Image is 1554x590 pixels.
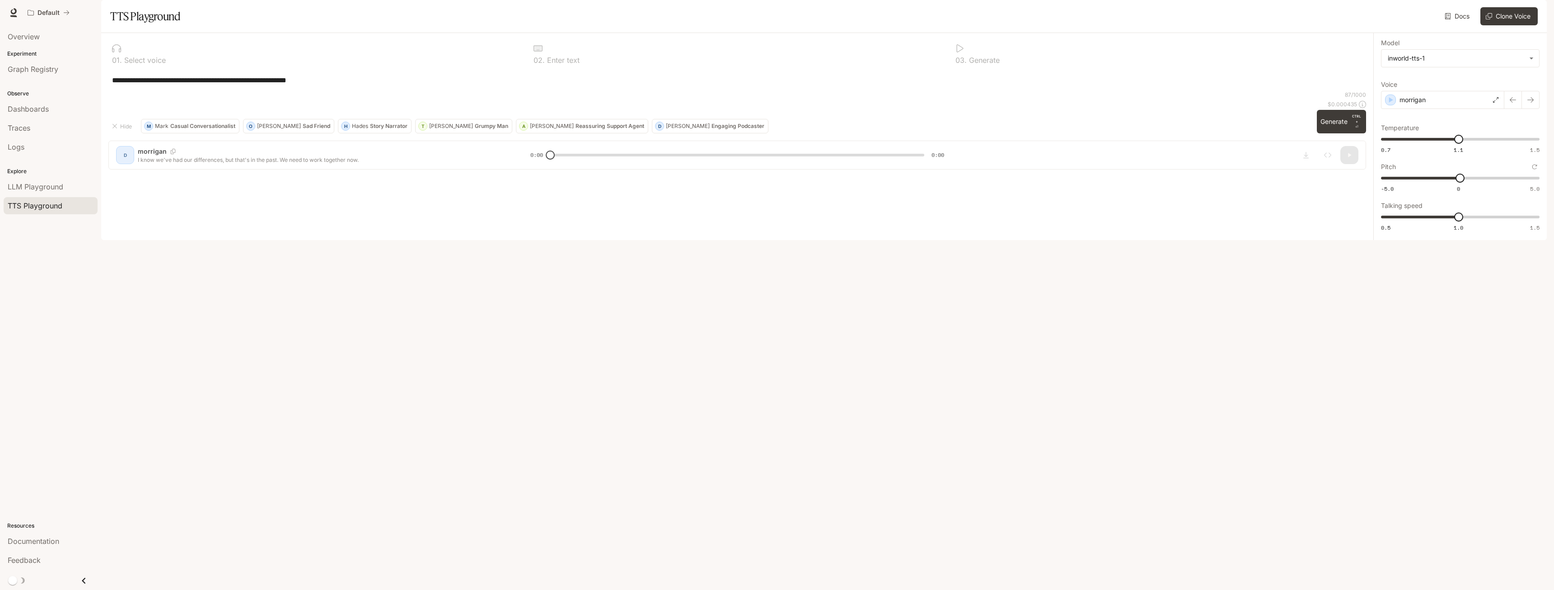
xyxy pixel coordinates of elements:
p: [PERSON_NAME] [257,123,301,129]
p: 87 / 1000 [1345,91,1366,99]
button: GenerateCTRL +⏎ [1317,110,1366,133]
button: T[PERSON_NAME]Grumpy Man [415,119,512,133]
p: [PERSON_NAME] [530,123,574,129]
p: $ 0.000435 [1328,100,1357,108]
p: Sad Friend [303,123,330,129]
button: HHadesStory Narrator [338,119,412,133]
span: 1.5 [1530,146,1540,154]
div: A [520,119,528,133]
span: 1.5 [1530,224,1540,231]
div: H [342,119,350,133]
p: Story Narrator [370,123,407,129]
button: Clone Voice [1480,7,1538,25]
a: Docs [1443,7,1473,25]
p: Grumpy Man [475,123,508,129]
p: Model [1381,40,1400,46]
p: Default [37,9,60,17]
span: 1.0 [1454,224,1463,231]
p: morrigan [1400,95,1426,104]
p: ⏎ [1351,113,1362,130]
p: Reassuring Support Agent [576,123,644,129]
span: 1.1 [1454,146,1463,154]
p: Pitch [1381,164,1396,170]
p: Talking speed [1381,203,1423,209]
div: M [145,119,153,133]
button: Hide [108,119,137,133]
p: Engaging Podcaster [711,123,764,129]
div: T [419,119,427,133]
button: O[PERSON_NAME]Sad Friend [243,119,334,133]
button: D[PERSON_NAME]Engaging Podcaster [652,119,768,133]
div: D [655,119,664,133]
span: 0.5 [1381,224,1390,231]
p: Casual Conversationalist [170,123,235,129]
div: inworld-tts-1 [1381,50,1539,67]
p: [PERSON_NAME] [429,123,473,129]
p: CTRL + [1351,113,1362,124]
p: Hades [352,123,368,129]
p: Voice [1381,81,1397,88]
span: -5.0 [1381,185,1394,193]
p: Enter text [545,57,580,64]
span: 5.0 [1530,185,1540,193]
p: Temperature [1381,125,1419,131]
span: 0 [1457,185,1460,193]
span: 0.7 [1381,146,1390,154]
button: A[PERSON_NAME]Reassuring Support Agent [516,119,648,133]
div: inworld-tts-1 [1388,54,1525,63]
p: [PERSON_NAME] [666,123,710,129]
p: 0 2 . [534,57,545,64]
p: 0 1 . [112,57,122,64]
button: MMarkCasual Conversationalist [141,119,239,133]
p: Mark [155,123,169,129]
button: All workspaces [23,4,74,22]
p: Generate [967,57,1000,64]
p: 0 3 . [955,57,967,64]
div: O [247,119,255,133]
button: Reset to default [1530,162,1540,172]
h1: TTS Playground [110,7,180,25]
p: Select voice [122,57,166,64]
